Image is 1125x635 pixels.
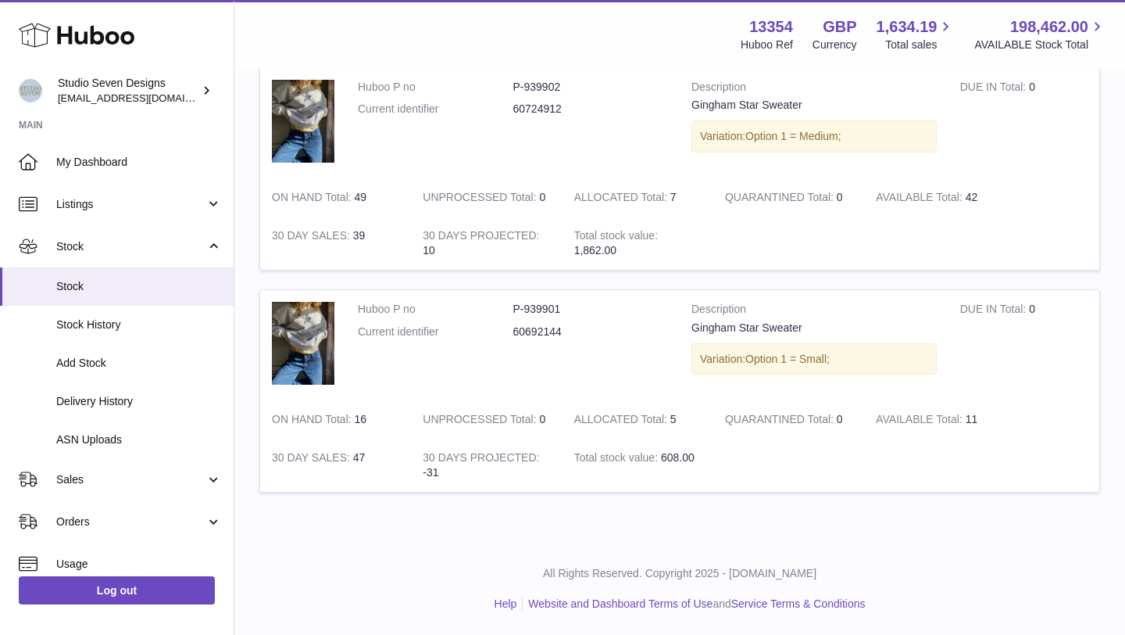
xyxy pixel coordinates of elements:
[56,356,222,371] span: Add Stock
[411,217,562,270] td: 10
[837,413,843,425] span: 0
[725,413,837,429] strong: QUARANTINED Total
[358,80,513,95] dt: Huboo P no
[691,302,937,321] strong: Description
[272,413,355,429] strong: ON HAND Total
[725,191,837,207] strong: QUARANTINED Total
[691,321,937,335] div: Gingham Star Sweater
[358,302,513,317] dt: Huboo P no
[812,38,857,52] div: Currency
[960,81,1029,97] strong: DUE IN Total
[58,76,198,106] div: Studio Seven Designs
[423,191,539,207] strong: UNPROCESSED Total
[358,102,513,117] dt: Current identifier
[411,178,562,217] td: 0
[523,597,865,612] li: and
[574,451,661,468] strong: Total stock value
[574,413,670,429] strong: ALLOCATED Total
[731,597,866,610] a: Service Terms & Conditions
[1010,16,1088,38] span: 198,462.00
[56,279,222,294] span: Stock
[513,80,669,95] dd: P-939902
[691,120,937,152] div: Variation:
[960,303,1029,319] strong: DUE IN Total
[411,400,562,439] td: 0
[423,413,539,429] strong: UNPROCESSED Total
[247,566,1112,581] p: All Rights Reserved. Copyright 2025 - [DOMAIN_NAME]
[56,515,205,529] span: Orders
[272,80,334,163] img: product image
[974,38,1106,52] span: AVAILABLE Stock Total
[58,91,230,104] span: [EMAIL_ADDRESS][DOMAIN_NAME]
[974,16,1106,52] a: 198,462.00 AVAILABLE Stock Total
[948,290,1099,401] td: 0
[864,400,1015,439] td: 11
[864,178,1015,217] td: 42
[691,343,937,375] div: Variation:
[272,302,334,386] img: product image
[562,178,713,217] td: 7
[495,597,517,610] a: Help
[411,439,562,492] td: -31
[56,557,222,572] span: Usage
[749,16,793,38] strong: 13354
[56,317,222,332] span: Stock History
[574,244,617,257] span: 1,862.00
[741,38,793,52] div: Huboo Ref
[56,239,205,254] span: Stock
[513,102,669,117] dd: 60724912
[56,394,222,409] span: Delivery History
[877,16,955,52] a: 1,634.19 Total sales
[661,451,695,464] span: 608.00
[876,191,965,207] strong: AVAILABLE Total
[691,98,937,113] div: Gingham Star Sweater
[56,197,205,212] span: Listings
[513,302,669,317] dd: P-939901
[56,432,222,447] span: ASN Uploads
[691,80,937,99] strong: Description
[260,178,411,217] td: 49
[260,439,411,492] td: 47
[272,451,353,468] strong: 30 DAY SALES
[56,472,205,487] span: Sales
[423,451,539,468] strong: 30 DAYS PROJECTED
[272,229,353,246] strong: 30 DAY SALES
[56,155,222,170] span: My Dashboard
[885,38,955,52] span: Total sales
[423,229,539,246] strong: 30 DAYS PROJECTED
[574,191,670,207] strong: ALLOCATED Total
[260,400,411,439] td: 16
[513,325,669,339] dd: 60692144
[837,191,843,203] span: 0
[562,400,713,439] td: 5
[876,413,965,429] strong: AVAILABLE Total
[358,325,513,339] dt: Current identifier
[19,576,215,605] a: Log out
[745,353,830,365] span: Option 1 = Small;
[823,16,856,38] strong: GBP
[574,229,658,246] strong: Total stock value
[948,68,1099,179] td: 0
[745,130,841,142] span: Option 1 = Medium;
[272,191,355,207] strong: ON HAND Total
[528,597,712,610] a: Website and Dashboard Terms of Use
[19,79,42,102] img: contact.studiosevendesigns@gmail.com
[877,16,937,38] span: 1,634.19
[260,217,411,270] td: 39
